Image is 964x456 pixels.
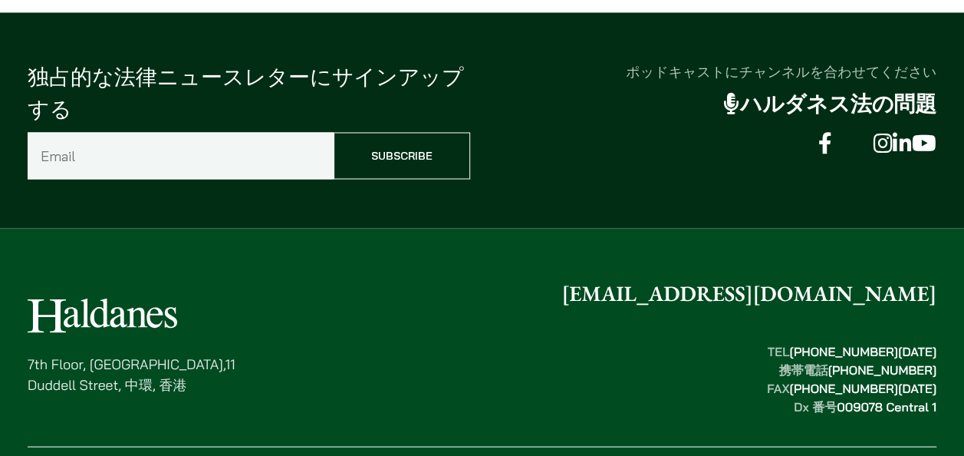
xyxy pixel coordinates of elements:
font: ハルダネス法の問題 [740,91,936,118]
a: ハルダネス法の問題 [724,91,936,118]
input: Subscribe [334,132,470,179]
p: 7th Floor, [GEOGRAPHIC_DATA],11 Duddell Street, 中環, 香港 [28,353,235,395]
mark: [PHONE_NUMBER] [827,362,936,377]
mark: [PHONE_NUMBER][DATE] [789,343,936,359]
strong: TEL 携帯電話 FAX Dx 番号 [767,343,936,414]
p: 独占的な法律ニュースレターにサインアップする [28,61,470,126]
mark: 009078 Central 1 [837,398,936,414]
img: Logo of Haldanes [28,298,177,332]
mark: [PHONE_NUMBER][DATE] [789,380,936,395]
p: ポッドキャストにチャンネルを合わせてください [495,61,937,82]
a: [EMAIL_ADDRESS][DOMAIN_NAME] [561,279,936,307]
input: Email [28,132,334,179]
